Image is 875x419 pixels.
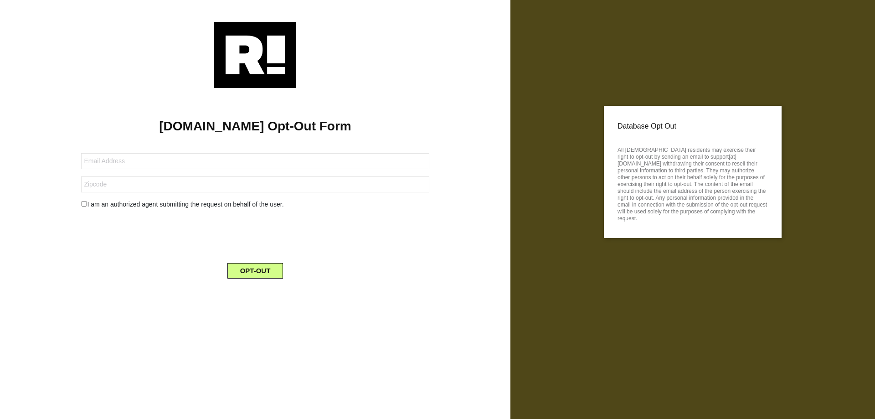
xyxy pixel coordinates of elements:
div: I am an authorized agent submitting the request on behalf of the user. [74,200,436,209]
button: OPT-OUT [227,263,283,279]
img: Retention.com [214,22,296,88]
iframe: reCAPTCHA [186,217,324,252]
input: Email Address [81,153,429,169]
p: Database Opt Out [618,119,768,133]
input: Zipcode [81,176,429,192]
p: All [DEMOGRAPHIC_DATA] residents may exercise their right to opt-out by sending an email to suppo... [618,144,768,222]
h1: [DOMAIN_NAME] Opt-Out Form [14,119,497,134]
